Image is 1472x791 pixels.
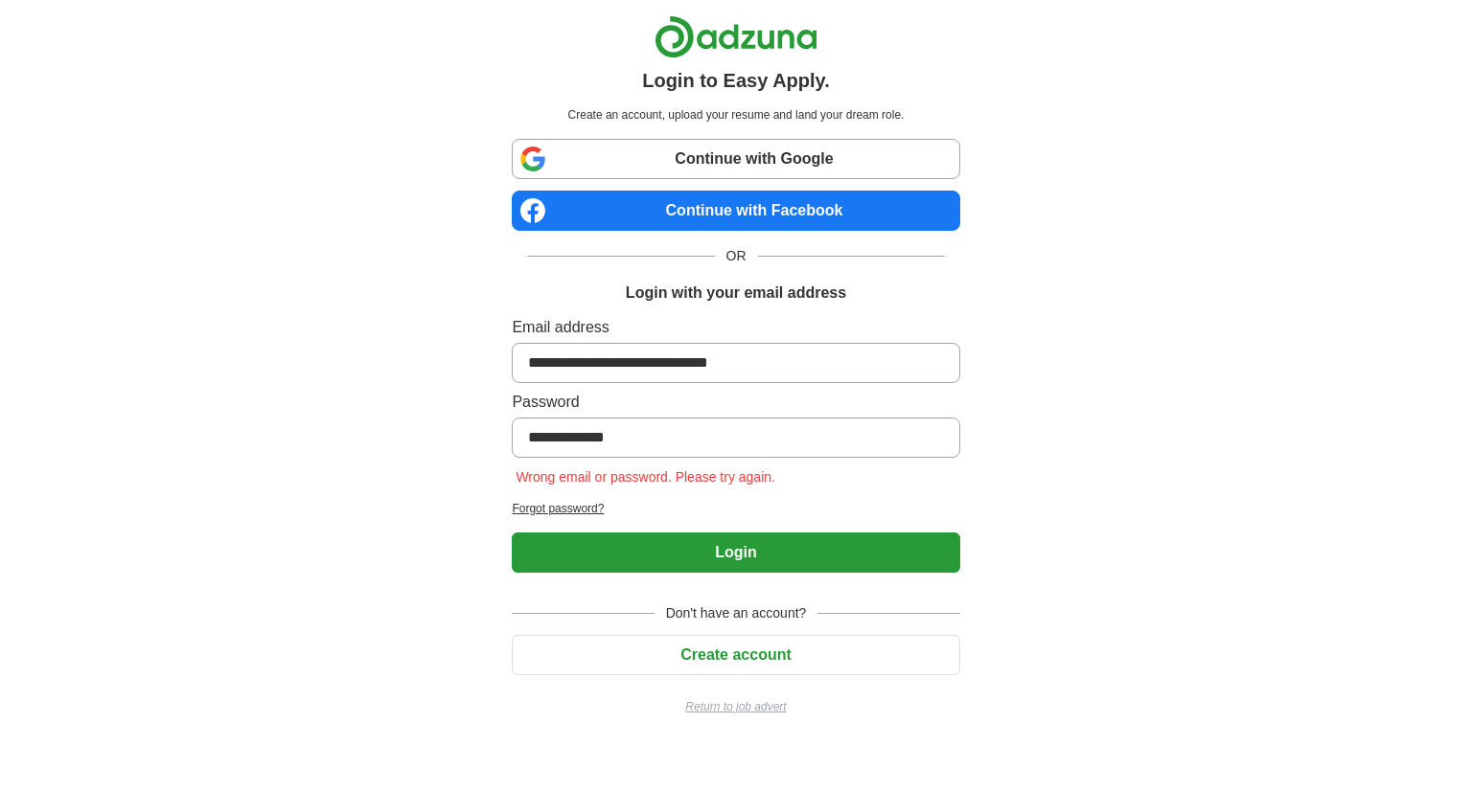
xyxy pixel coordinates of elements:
[512,391,959,414] label: Password
[512,191,959,231] a: Continue with Facebook
[655,603,818,623] span: Don't have an account?
[512,139,959,179] a: Continue with Google
[512,698,959,715] a: Return to job advert
[512,635,959,675] button: Create account
[642,66,830,95] h1: Login to Easy Apply.
[512,646,959,663] a: Create account
[512,469,779,485] span: Wrong email or password. Please try again.
[516,106,955,124] p: Create an account, upload your resume and land your dream role.
[512,500,959,517] a: Forgot password?
[626,282,846,305] h1: Login with your email address
[512,316,959,339] label: Email address
[512,532,959,573] button: Login
[655,15,817,58] img: Adzuna logo
[715,246,758,266] span: OR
